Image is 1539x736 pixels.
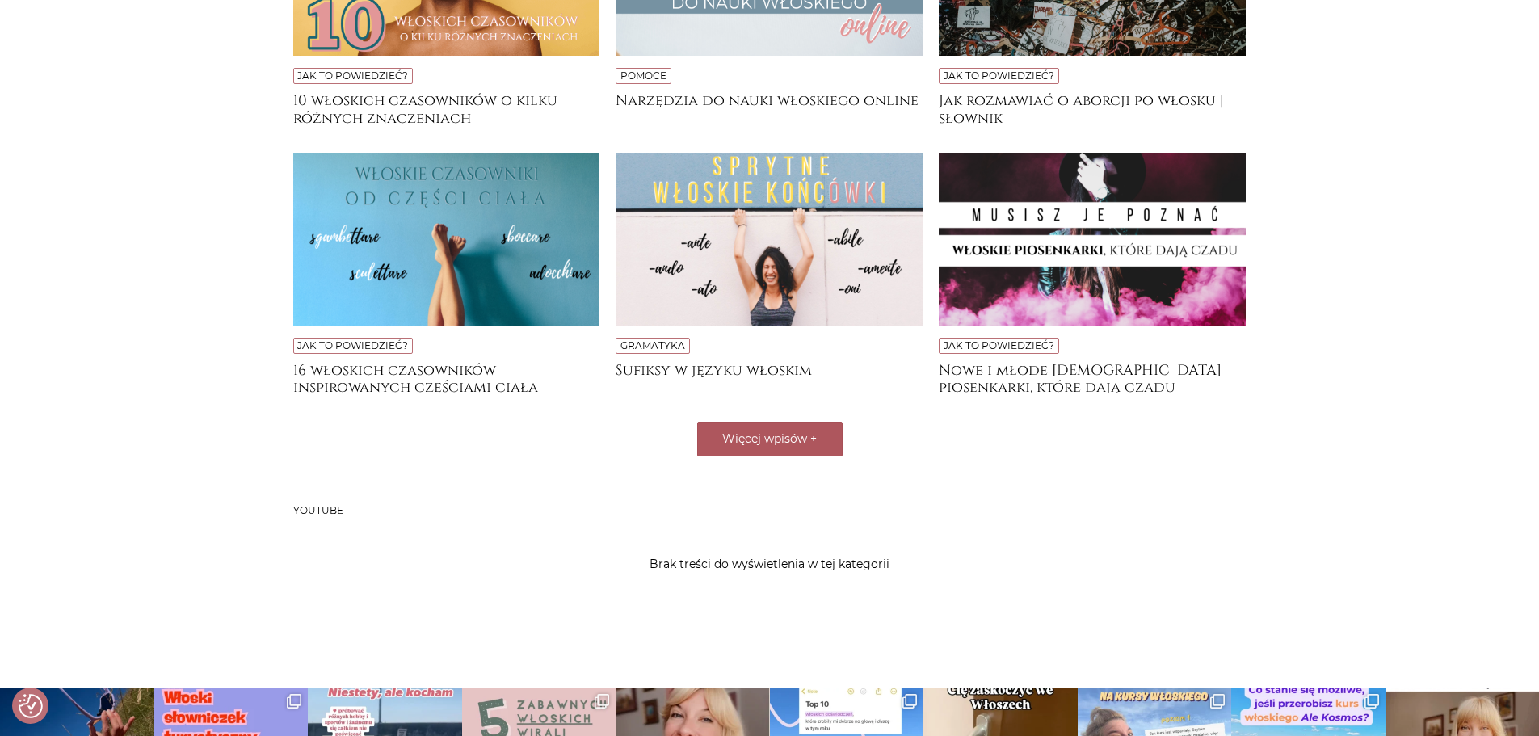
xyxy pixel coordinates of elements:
[19,694,43,718] img: Revisit consent button
[293,92,600,124] a: 10 włoskich czasowników o kilku różnych znaczeniach
[616,362,923,394] a: Sufiksy w języku włoskim
[287,694,301,709] svg: Clone
[697,422,843,456] button: Więcej wpisów +
[722,431,807,446] span: Więcej wpisów
[19,694,43,718] button: Preferencje co do zgód
[1364,694,1379,709] svg: Clone
[939,362,1246,394] a: Nowe i młode [DEMOGRAPHIC_DATA] piosenkarki, które dają czadu
[939,92,1246,124] a: Jak rozmawiać o aborcji po włosku | słownik
[297,69,408,82] a: Jak to powiedzieć?
[944,339,1054,351] a: Jak to powiedzieć?
[810,431,817,446] span: +
[293,556,1247,573] p: Brak treści do wyświetlenia w tej kategorii
[1210,694,1225,709] svg: Clone
[620,339,685,351] a: Gramatyka
[293,505,1247,516] h3: Youtube
[595,694,609,709] svg: Clone
[620,69,666,82] a: Pomoce
[902,694,917,709] svg: Clone
[293,362,600,394] a: 16 włoskich czasowników inspirowanych częściami ciała
[944,69,1054,82] a: Jak to powiedzieć?
[616,92,923,124] a: Narzędzia do nauki włoskiego online
[297,339,408,351] a: Jak to powiedzieć?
